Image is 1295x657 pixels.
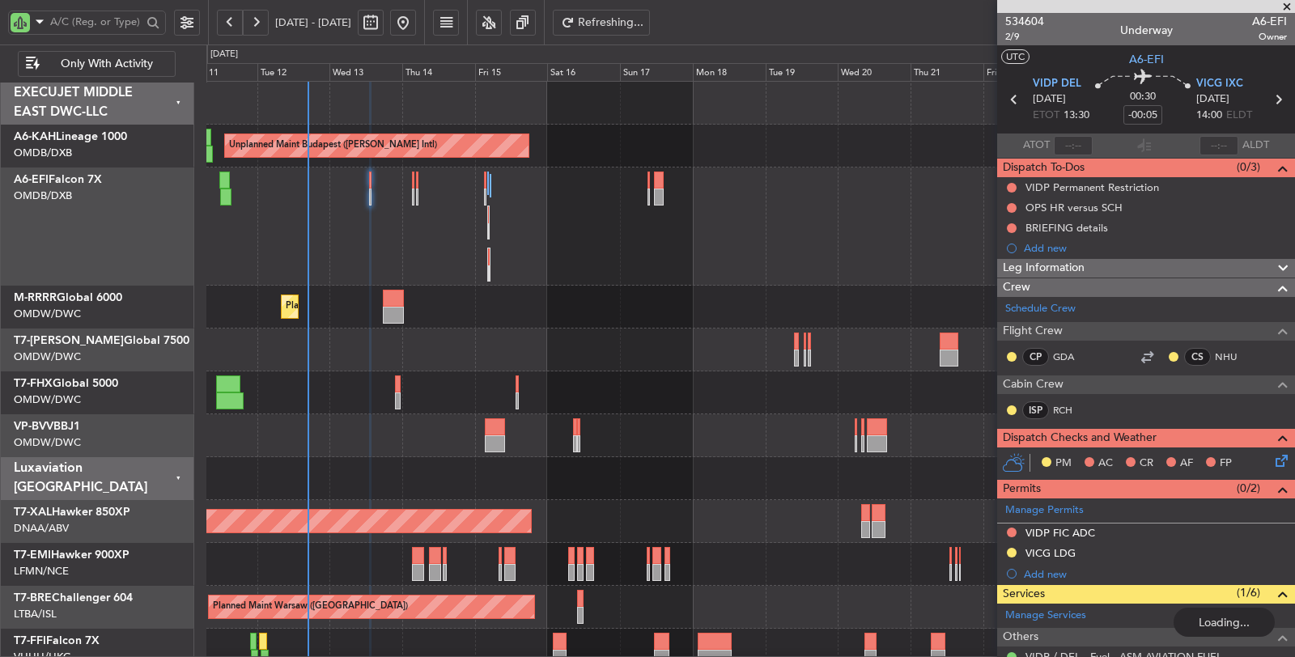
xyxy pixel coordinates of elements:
a: A6-EFIFalcon 7X [14,174,102,185]
span: Services [1003,585,1045,604]
a: OMDW/DWC [14,307,81,321]
a: VP-BVVBBJ1 [14,421,80,432]
span: Dispatch To-Dos [1003,159,1085,177]
span: Permits [1003,480,1041,498]
span: VP-BVV [14,421,53,432]
div: Tue 19 [766,63,839,83]
a: RCH [1053,403,1089,418]
span: T7-BRE [14,592,52,604]
a: OMDW/DWC [14,392,81,407]
span: ETOT [1033,108,1059,124]
span: [DATE] [1196,91,1229,108]
span: Others [1003,628,1038,646]
span: ELDT [1226,108,1252,124]
span: PM [1055,456,1072,472]
button: Refreshing... [553,10,650,36]
span: [DATE] [1033,91,1066,108]
span: Only With Activity [43,58,170,70]
a: OMDB/DXB [14,146,72,160]
span: A6-EFI [1252,13,1287,30]
span: Crew [1003,278,1030,297]
div: BRIEFING details [1025,221,1108,235]
a: A6-KAHLineage 1000 [14,131,127,142]
div: Sun 17 [620,63,693,83]
span: Dispatch Checks and Weather [1003,429,1157,447]
span: M-RRRR [14,292,57,303]
a: Manage Services [1005,608,1086,624]
span: (0/3) [1237,159,1260,176]
div: Add new [1024,567,1287,581]
div: ISP [1022,401,1049,419]
span: 13:30 [1064,108,1089,124]
div: VIDP Permanent Restriction [1025,180,1159,194]
a: T7-BREChallenger 604 [14,592,133,604]
div: CP [1022,348,1049,366]
a: M-RRRRGlobal 6000 [14,292,122,303]
span: Refreshing... [578,17,644,28]
span: FP [1220,456,1232,472]
a: T7-[PERSON_NAME]Global 7500 [14,335,189,346]
span: T7-EMI [14,549,51,561]
input: --:-- [1054,136,1093,155]
span: ATOT [1023,138,1050,154]
a: DNAA/ABV [14,521,69,536]
div: Add new [1024,241,1287,255]
div: Mon 11 [185,63,257,83]
a: T7-XALHawker 850XP [14,507,130,518]
div: Wed 13 [329,63,402,83]
div: VIDP FIC ADC [1025,526,1095,540]
span: [DATE] - [DATE] [275,15,351,30]
a: T7-FFIFalcon 7X [14,635,100,646]
div: Planned Maint Warsaw ([GEOGRAPHIC_DATA]) [213,595,408,619]
div: CS [1184,348,1211,366]
div: Fri 15 [475,63,548,83]
div: OPS HR versus SCH [1025,201,1123,214]
span: A6-EFI [1129,51,1164,68]
a: LTBA/ISL [14,607,57,621]
div: Thu 14 [402,63,475,83]
div: Thu 21 [911,63,983,83]
span: Owner [1252,30,1287,44]
input: A/C (Reg. or Type) [50,10,142,34]
div: Planned Maint Southend [286,295,386,319]
span: T7-[PERSON_NAME] [14,335,124,346]
span: 534604 [1005,13,1044,30]
div: Mon 18 [693,63,766,83]
a: OMDB/DXB [14,189,72,203]
span: VIDP DEL [1033,76,1081,92]
span: T7-FFI [14,635,46,646]
button: Only With Activity [18,51,176,77]
span: VICG IXC [1196,76,1243,92]
div: VICG LDG [1025,546,1076,560]
div: Sat 16 [547,63,620,83]
span: AC [1098,456,1113,472]
span: 14:00 [1196,108,1222,124]
button: UTC [1001,49,1030,64]
span: CR [1140,456,1153,472]
div: Fri 22 [983,63,1056,83]
a: NHU [1215,350,1251,364]
span: AF [1180,456,1193,472]
a: OMDW/DWC [14,350,81,364]
a: LFMN/NCE [14,564,69,579]
span: A6-KAH [14,131,56,142]
div: [DATE] [210,48,238,61]
a: GDA [1053,350,1089,364]
div: Loading... [1174,608,1275,637]
span: (0/2) [1237,480,1260,497]
span: 2/9 [1005,30,1044,44]
a: T7-EMIHawker 900XP [14,549,129,561]
span: T7-FHX [14,378,53,389]
div: Unplanned Maint Budapest ([PERSON_NAME] Intl) [229,134,437,158]
a: Schedule Crew [1005,301,1076,317]
span: T7-XAL [14,507,52,518]
a: T7-FHXGlobal 5000 [14,378,118,389]
span: Flight Crew [1003,322,1063,341]
span: A6-EFI [14,174,49,185]
div: Tue 12 [257,63,330,83]
div: Underway [1120,22,1173,39]
span: Leg Information [1003,259,1085,278]
div: Wed 20 [838,63,911,83]
span: (1/6) [1237,584,1260,601]
span: Cabin Crew [1003,375,1064,394]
